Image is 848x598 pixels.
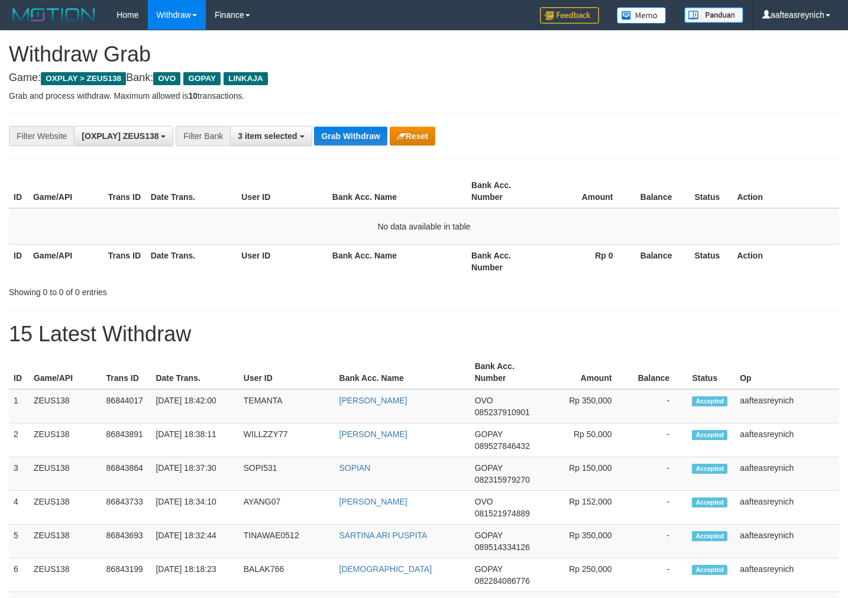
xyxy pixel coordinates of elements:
[188,91,198,101] strong: 10
[29,491,102,525] td: ZEUS138
[151,558,238,592] td: [DATE] 18:18:23
[542,174,631,208] th: Amount
[475,408,530,417] span: Copy 085237910901 to clipboard
[475,463,503,473] span: GOPAY
[684,7,743,23] img: panduan.png
[103,174,146,208] th: Trans ID
[335,355,470,389] th: Bank Acc. Name
[9,322,839,346] h1: 15 Latest Withdraw
[151,525,238,558] td: [DATE] 18:32:44
[103,244,146,278] th: Trans ID
[239,457,335,491] td: SOPI531
[41,72,126,85] span: OXPLAY > ZEUS138
[735,558,839,592] td: aafteasreynich
[9,126,74,146] div: Filter Website
[630,424,688,457] td: -
[9,90,839,102] p: Grab and process withdraw. Maximum allowed is transactions.
[9,389,29,424] td: 1
[9,174,28,208] th: ID
[687,355,735,389] th: Status
[467,174,542,208] th: Bank Acc. Number
[735,355,839,389] th: Op
[102,558,151,592] td: 86843199
[239,558,335,592] td: BALAK766
[328,174,467,208] th: Bank Acc. Name
[735,525,839,558] td: aafteasreynich
[102,355,151,389] th: Trans ID
[631,174,690,208] th: Balance
[692,565,727,575] span: Accepted
[151,389,238,424] td: [DATE] 18:42:00
[151,355,238,389] th: Date Trans.
[467,244,542,278] th: Bank Acc. Number
[692,464,727,474] span: Accepted
[102,457,151,491] td: 86843864
[543,558,629,592] td: Rp 250,000
[28,244,103,278] th: Game/API
[176,126,230,146] div: Filter Bank
[9,208,839,245] td: No data available in table
[29,424,102,457] td: ZEUS138
[692,396,727,406] span: Accepted
[475,441,530,451] span: Copy 089527846432 to clipboard
[735,491,839,525] td: aafteasreynich
[690,244,732,278] th: Status
[735,389,839,424] td: aafteasreynich
[475,576,530,586] span: Copy 082284086776 to clipboard
[237,174,328,208] th: User ID
[102,525,151,558] td: 86843693
[542,244,631,278] th: Rp 0
[9,491,29,525] td: 4
[732,174,839,208] th: Action
[690,174,732,208] th: Status
[224,72,268,85] span: LINKAJA
[475,564,503,574] span: GOPAY
[390,127,435,146] button: Reset
[29,355,102,389] th: Game/API
[339,564,432,574] a: [DEMOGRAPHIC_DATA]
[475,497,493,506] span: OVO
[543,525,629,558] td: Rp 350,000
[239,424,335,457] td: WILLZZY77
[475,429,503,439] span: GOPAY
[146,244,237,278] th: Date Trans.
[339,497,407,506] a: [PERSON_NAME]
[470,355,543,389] th: Bank Acc. Number
[151,457,238,491] td: [DATE] 18:37:30
[28,174,103,208] th: Game/API
[475,542,530,552] span: Copy 089514334126 to clipboard
[146,174,237,208] th: Date Trans.
[151,491,238,525] td: [DATE] 18:34:10
[237,244,328,278] th: User ID
[543,355,629,389] th: Amount
[543,491,629,525] td: Rp 152,000
[475,509,530,518] span: Copy 081521974889 to clipboard
[82,131,158,141] span: [OXPLAY] ZEUS138
[9,43,839,66] h1: Withdraw Grab
[29,389,102,424] td: ZEUS138
[328,244,467,278] th: Bank Acc. Name
[102,389,151,424] td: 86844017
[630,491,688,525] td: -
[692,531,727,541] span: Accepted
[540,7,599,24] img: Feedback.jpg
[339,463,371,473] a: SOPIAN
[732,244,839,278] th: Action
[9,244,28,278] th: ID
[735,424,839,457] td: aafteasreynich
[9,282,345,298] div: Showing 0 to 0 of 0 entries
[9,525,29,558] td: 5
[735,457,839,491] td: aafteasreynich
[230,126,312,146] button: 3 item selected
[630,558,688,592] td: -
[475,475,530,484] span: Copy 082315979270 to clipboard
[630,525,688,558] td: -
[238,131,297,141] span: 3 item selected
[9,457,29,491] td: 3
[630,389,688,424] td: -
[543,389,629,424] td: Rp 350,000
[339,531,428,540] a: SARTINA ARI PUSPITA
[153,72,180,85] span: OVO
[692,430,727,440] span: Accepted
[543,424,629,457] td: Rp 50,000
